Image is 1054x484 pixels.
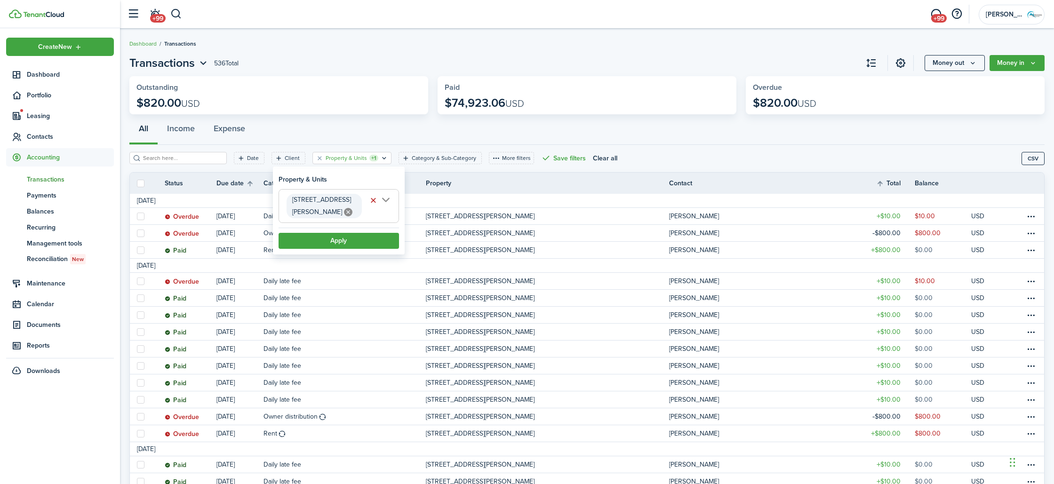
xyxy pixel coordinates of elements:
p: [STREET_ADDRESS][PERSON_NAME] [426,412,535,421]
a: USD [971,208,997,224]
status: Overdue [165,230,199,238]
a: USD [971,324,997,340]
a: [STREET_ADDRESS][PERSON_NAME] [426,242,669,258]
a: $800.00 [858,425,915,442]
a: [PERSON_NAME] [669,456,858,473]
table-amount-description: $0.00 [915,378,933,388]
table-amount-description: $0.00 [915,361,933,371]
a: $10.00 [858,374,915,391]
a: [DATE] [216,341,263,357]
a: Paid [165,290,216,306]
p: [STREET_ADDRESS][PERSON_NAME] [426,276,535,286]
a: [DATE] [216,425,263,442]
p: [STREET_ADDRESS][PERSON_NAME] [426,395,535,405]
table-amount-description: $0.00 [915,460,933,469]
status: Paid [165,247,186,254]
p: [STREET_ADDRESS][PERSON_NAME] [426,211,535,221]
table-amount-title: $10.00 [877,361,901,371]
status: Paid [165,329,186,336]
p: [STREET_ADDRESS][PERSON_NAME] [426,460,535,469]
a: Dashboard [6,65,114,84]
p: USD [971,327,984,337]
span: Create New [38,44,72,50]
a: [DATE] [216,242,263,258]
status: Overdue [165,430,199,438]
a: $0.00 [915,290,971,306]
a: [DATE] [216,307,263,323]
a: [STREET_ADDRESS][PERSON_NAME] [426,425,669,442]
a: Daily late fee [263,208,426,224]
a: $10.00 [858,273,915,289]
button: Transactions [129,55,209,71]
a: Paid [165,324,216,340]
table-info-title: Daily late fee [263,378,301,388]
a: [STREET_ADDRESS][PERSON_NAME] [426,357,669,374]
table-amount-description: $0.00 [915,327,933,337]
a: $0.00 [915,374,971,391]
a: [STREET_ADDRESS][PERSON_NAME] [426,374,669,391]
table-amount-description: $0.00 [915,293,933,303]
table-info-title: Daily late fee [263,395,301,405]
span: Management tools [27,238,114,248]
table-amount-title: $10.00 [877,211,901,221]
p: USD [971,228,984,238]
table-info-title: Daily late fee [263,361,301,371]
a: Payments [6,187,114,203]
a: $800.00 [915,425,971,442]
table-info-title: Daily late fee [263,344,301,354]
a: $10.00 [858,307,915,323]
p: [STREET_ADDRESS][PERSON_NAME] [426,428,535,438]
table-info-title: Daily late fee [263,460,301,469]
button: Money out [925,55,985,71]
p: [DATE] [216,344,235,354]
table-amount-description: $800.00 [915,428,941,438]
a: [PERSON_NAME] [669,408,858,425]
span: New [72,255,84,263]
span: Transactions [27,175,114,184]
table-amount-title: $10.00 [877,344,901,354]
table-info-title: Owner distribution [263,412,318,421]
p: USD [971,245,984,255]
a: [STREET_ADDRESS][PERSON_NAME] [426,324,669,340]
a: Paid [165,374,216,391]
a: [STREET_ADDRESS][PERSON_NAME] [426,391,669,408]
p: USD [971,361,984,371]
span: +99 [931,14,947,23]
table-profile-info-text: [PERSON_NAME] [669,213,719,220]
a: $10.00 [915,208,971,224]
header-page-total: 536 Total [214,58,239,68]
p: [STREET_ADDRESS][PERSON_NAME] [426,228,535,238]
span: Reconciliation [27,254,114,264]
filter-tag-label: Date [247,154,259,162]
a: [PERSON_NAME] [669,273,858,289]
p: USD [971,344,984,354]
p: [DATE] [216,412,235,421]
a: Paid [165,341,216,357]
button: Search [170,6,182,22]
p: [DATE] [216,276,235,286]
p: [STREET_ADDRESS][PERSON_NAME] [426,361,535,371]
widget-stats-title: Outstanding [136,83,421,92]
table-profile-info-text: [PERSON_NAME] [669,430,719,437]
table-amount-description: $0.00 [915,245,933,255]
a: $800.00 [915,225,971,241]
button: Apply [279,233,399,249]
a: ReconciliationNew [6,251,114,267]
p: USD [971,378,984,388]
table-profile-info-text: [PERSON_NAME] [669,328,719,336]
a: Paid [165,307,216,323]
p: [DATE] [216,327,235,337]
a: [STREET_ADDRESS][PERSON_NAME] [426,273,669,289]
table-profile-info-text: [PERSON_NAME] [669,230,719,237]
table-profile-info-text: [PERSON_NAME] [669,246,719,254]
button: CSV [1022,152,1045,165]
a: $800.00 [915,408,971,425]
filter-tag-label: Property & Units [326,154,367,162]
a: USD [971,225,997,241]
table-amount-title: $10.00 [877,327,901,337]
button: Open menu [990,55,1045,71]
status: Paid [165,346,186,353]
table-amount-description: $0.00 [915,310,933,320]
table-amount-description: $10.00 [915,211,935,221]
a: [STREET_ADDRESS][PERSON_NAME] [426,408,669,425]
